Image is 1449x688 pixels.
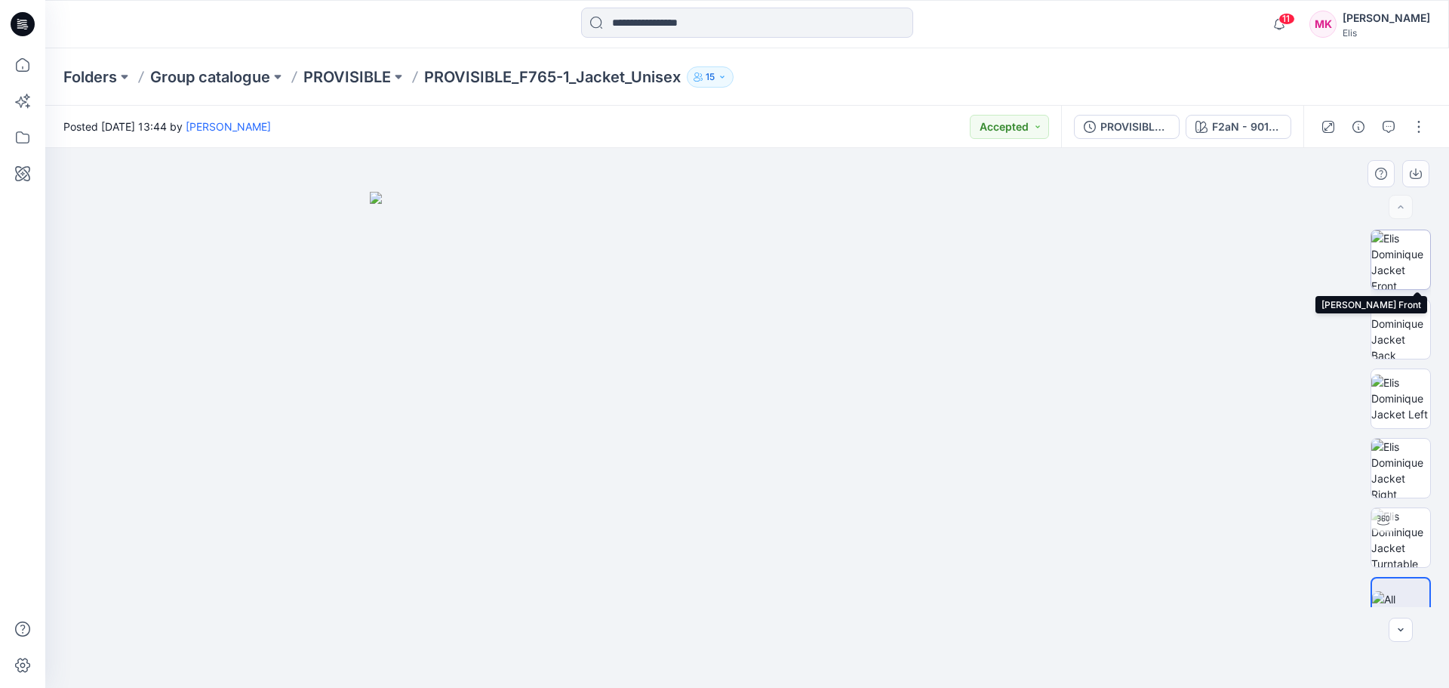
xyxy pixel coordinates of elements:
[1343,9,1430,27] div: [PERSON_NAME]
[1371,508,1430,567] img: Elis Dominique Jacket Turntable
[1074,115,1180,139] button: PROVISIBLE_F765-1_Jacket_Unisex
[150,66,270,88] a: Group catalogue
[1371,439,1430,498] img: Elis Dominique Jacket Right
[687,66,734,88] button: 15
[424,66,681,88] p: PROVISIBLE_F765-1_Jacket_Unisex
[1309,11,1337,38] div: MK
[706,69,715,85] p: 15
[186,120,271,133] a: [PERSON_NAME]
[303,66,391,88] a: PROVISIBLE
[1212,119,1281,135] div: F2aN - 901677
[63,66,117,88] a: Folders
[1186,115,1291,139] button: F2aN - 901677
[1346,115,1371,139] button: Details
[1371,300,1430,359] img: Elis Dominique Jacket Back
[1278,13,1295,25] span: 11
[1343,27,1430,39] div: Elis
[1100,119,1170,135] div: PROVISIBLE_F765-1_Jacket_Unisex
[1371,375,1430,422] img: Elis Dominique Jacket Left
[1372,591,1429,623] img: All colorways
[1371,230,1430,289] img: Elis Dominique Jacket Front
[63,119,271,134] span: Posted [DATE] 13:44 by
